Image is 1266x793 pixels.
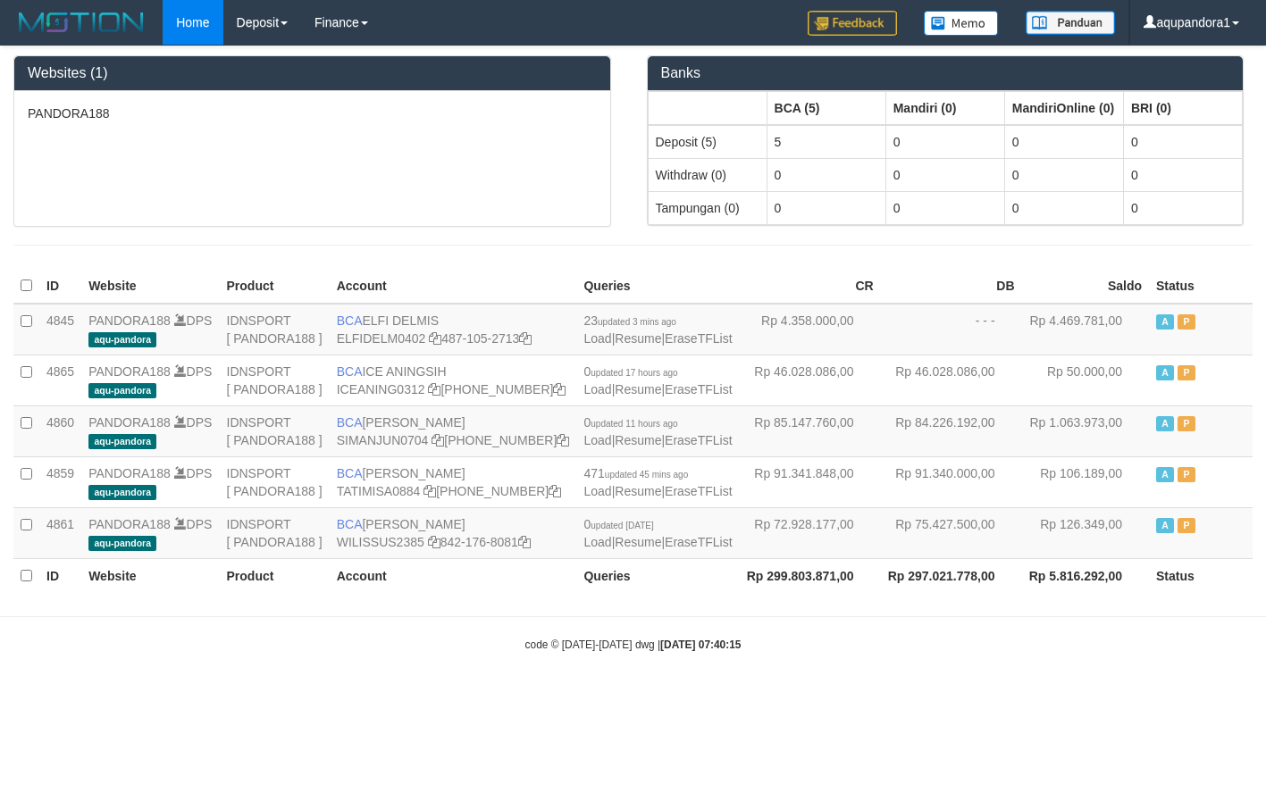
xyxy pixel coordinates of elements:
span: 471 [583,466,688,480]
span: | | [583,466,732,498]
td: IDNSPORT [ PANDORA188 ] [220,304,330,355]
a: Copy 5776579617 to clipboard [557,433,569,447]
td: Withdraw (0) [648,158,767,191]
span: aqu-pandora [88,434,156,449]
td: 4860 [39,405,81,456]
span: Paused [1178,518,1195,533]
td: 0 [1123,158,1242,191]
a: SIMANJUN0704 [337,433,429,447]
a: Copy ELFIDELM0402 to clipboard [429,331,441,346]
td: 0 [1004,191,1123,224]
th: Account [330,269,577,304]
th: Group: activate to sort column ascending [1004,91,1123,125]
td: Rp 126.349,00 [1022,507,1149,558]
span: updated 11 hours ago [591,419,677,429]
th: Rp 5.816.292,00 [1022,558,1149,593]
td: Rp 91.341.848,00 [740,456,881,507]
span: Paused [1178,314,1195,330]
td: IDNSPORT [ PANDORA188 ] [220,405,330,456]
a: Copy WILISSUS2385 to clipboard [428,535,440,549]
td: DPS [81,507,219,558]
span: 0 [583,517,653,531]
a: Copy SIMANJUN0704 to clipboard [432,433,444,447]
a: EraseTFList [665,484,732,498]
td: ICE ANINGSIH [PHONE_NUMBER] [330,355,577,405]
td: 5 [767,125,885,159]
a: Copy 4871052713 to clipboard [519,331,532,346]
a: Resume [615,535,661,549]
td: Rp 106.189,00 [1022,456,1149,507]
td: Rp 1.063.973,00 [1022,405,1149,456]
a: Copy TATIMISA0884 to clipboard [423,484,436,498]
td: 0 [1004,158,1123,191]
span: updated [DATE] [591,521,653,530]
td: Rp 85.147.760,00 [740,405,881,456]
span: BCA [337,364,363,379]
a: WILISSUS2385 [337,535,424,549]
img: Feedback.jpg [808,11,897,36]
td: 4859 [39,456,81,507]
a: Copy 5776579552 to clipboard [549,484,561,498]
a: Resume [615,331,661,346]
span: aqu-pandora [88,536,156,551]
span: BCA [337,415,363,430]
td: Rp 72.928.177,00 [740,507,881,558]
td: 0 [767,158,885,191]
a: Load [583,484,611,498]
td: DPS [81,405,219,456]
a: Copy 5776579803 to clipboard [553,382,566,396]
span: Active [1156,467,1174,482]
a: Copy ICEANING0312 to clipboard [428,382,440,396]
td: 0 [767,191,885,224]
td: Deposit (5) [648,125,767,159]
th: ID [39,269,81,304]
a: Resume [615,433,661,447]
td: DPS [81,304,219,355]
td: Rp 84.226.192,00 [881,405,1022,456]
td: 4845 [39,304,81,355]
td: 0 [1123,125,1242,159]
p: PANDORA188 [28,104,597,122]
td: IDNSPORT [ PANDORA188 ] [220,355,330,405]
th: Queries [576,558,739,593]
a: EraseTFList [665,433,732,447]
td: 0 [885,191,1004,224]
span: aqu-pandora [88,383,156,398]
th: Saldo [1022,269,1149,304]
span: BCA [337,466,363,480]
a: Resume [615,484,661,498]
td: 0 [885,125,1004,159]
a: Copy 8421768081 to clipboard [518,535,531,549]
th: Group: activate to sort column ascending [1123,91,1242,125]
td: [PERSON_NAME] 842-176-8081 [330,507,577,558]
span: 23 [583,313,675,328]
a: EraseTFList [665,331,732,346]
a: TATIMISA0884 [337,484,421,498]
strong: [DATE] 07:40:15 [660,639,741,651]
th: Rp 299.803.871,00 [740,558,881,593]
td: DPS [81,355,219,405]
img: panduan.png [1026,11,1115,35]
td: 0 [1123,191,1242,224]
td: IDNSPORT [ PANDORA188 ] [220,507,330,558]
td: Rp 75.427.500,00 [881,507,1022,558]
a: Load [583,535,611,549]
span: | | [583,415,732,447]
th: Status [1149,269,1253,304]
td: - - - [881,304,1022,355]
a: PANDORA188 [88,517,171,531]
a: PANDORA188 [88,364,171,379]
span: Paused [1178,467,1195,482]
span: aqu-pandora [88,485,156,500]
th: Queries [576,269,739,304]
td: IDNSPORT [ PANDORA188 ] [220,456,330,507]
th: Status [1149,558,1253,593]
th: Group: activate to sort column ascending [885,91,1004,125]
td: 4861 [39,507,81,558]
td: [PERSON_NAME] [PHONE_NUMBER] [330,405,577,456]
th: Group: activate to sort column ascending [767,91,885,125]
td: [PERSON_NAME] [PHONE_NUMBER] [330,456,577,507]
small: code © [DATE]-[DATE] dwg | [525,639,742,651]
td: Rp 91.340.000,00 [881,456,1022,507]
span: aqu-pandora [88,332,156,347]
